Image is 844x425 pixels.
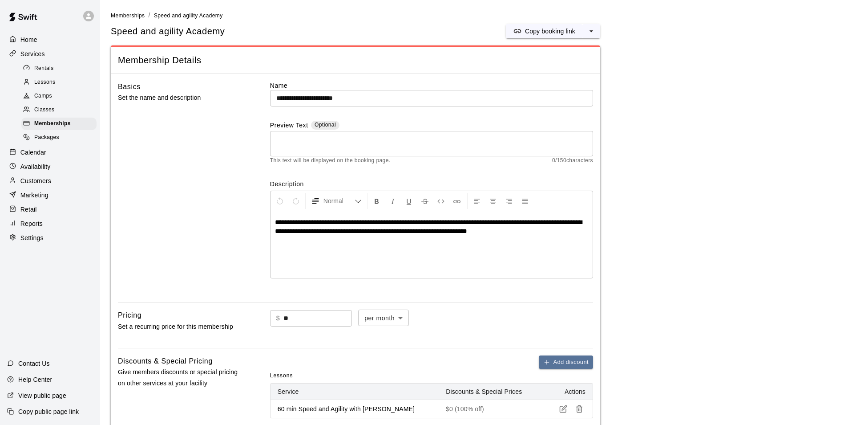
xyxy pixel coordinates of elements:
label: Description [270,180,593,188]
h6: Basics [118,81,141,93]
p: Retail [20,205,37,214]
div: per month [358,310,409,326]
div: Lessons [21,76,97,89]
div: Rentals [21,62,97,75]
span: Lessons [270,369,293,383]
button: Insert Code [433,193,448,209]
div: Memberships [21,118,97,130]
button: select merge strategy [582,24,600,38]
a: Calendar [7,146,93,159]
button: Format Italics [385,193,400,209]
button: Undo [272,193,287,209]
a: Retail [7,203,93,216]
span: 0 / 150 characters [552,156,593,165]
span: Lessons [34,78,56,87]
a: Packages [21,131,100,145]
button: Justify Align [517,193,533,209]
a: Camps [21,90,100,103]
a: Reports [7,217,93,230]
h6: Discounts & Special Pricing [118,356,213,367]
button: Format Underline [401,193,416,209]
p: Settings [20,233,44,242]
a: Home [7,33,93,46]
span: Speed and agility Academy [154,12,223,19]
span: Membership Details [118,54,593,66]
button: Format Strikethrough [417,193,432,209]
button: Left Align [469,193,485,209]
a: Lessons [21,75,100,89]
label: Preview Text [270,121,308,131]
span: Memberships [34,119,71,128]
a: Rentals [21,61,100,75]
button: Insert Link [449,193,464,209]
button: Right Align [501,193,517,209]
p: Set the name and description [118,92,242,103]
span: Classes [34,106,54,114]
p: Calendar [20,148,46,157]
p: View public page [18,391,66,400]
div: split button [506,24,600,38]
nav: breadcrumb [111,11,833,20]
span: This text will be displayed on the booking page. [270,156,391,165]
a: Memberships [111,12,145,19]
button: Add discount [539,356,593,369]
button: Formatting Options [307,193,365,209]
span: Camps [34,92,52,101]
div: Camps [21,90,97,102]
p: Contact Us [18,359,50,368]
a: Classes [21,103,100,117]
p: Set a recurring price for this membership [118,321,242,332]
a: Customers [7,174,93,188]
div: Packages [21,131,97,144]
span: Packages [34,133,59,142]
p: Customers [20,176,51,185]
p: Services [20,49,45,58]
h6: Pricing [118,310,141,321]
div: Classes [21,104,97,116]
span: Optional [315,122,336,128]
th: Service [271,384,439,400]
th: Actions [539,384,593,400]
button: Center Align [485,193,501,209]
span: Normal [323,196,355,205]
p: Give members discounts or special pricing on other services at your facility [118,367,242,389]
p: Help Center [18,375,52,384]
span: Speed and agility Academy [111,25,225,37]
button: Copy booking link [506,24,582,38]
th: Discounts & Special Prices [439,384,539,400]
p: Home [20,35,37,44]
p: $0 (100% off) [446,405,532,413]
a: Memberships [21,117,100,131]
a: Settings [7,231,93,245]
p: Marketing [20,191,48,200]
p: Availability [20,162,51,171]
a: Availability [7,160,93,173]
a: Marketing [7,188,93,202]
a: Services [7,47,93,61]
label: Name [270,81,593,90]
button: Format Bold [369,193,384,209]
p: Reports [20,219,43,228]
p: Copy public page link [18,407,79,416]
p: 60 min Speed and Agility with [PERSON_NAME] [278,405,432,413]
button: Redo [288,193,303,209]
p: Copy booking link [525,27,575,36]
p: $ [276,314,280,323]
span: Rentals [34,64,54,73]
li: / [148,11,150,20]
